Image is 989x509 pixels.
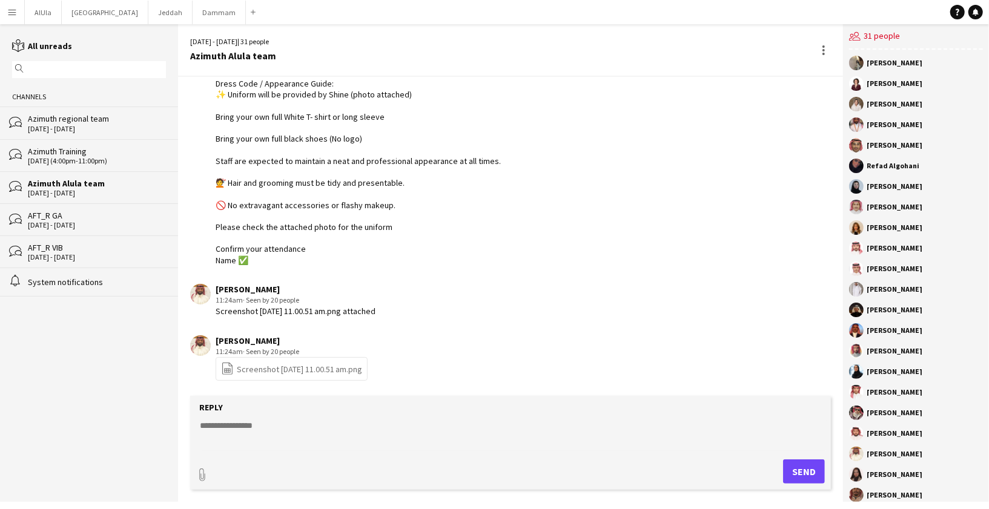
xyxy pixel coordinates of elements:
[867,491,922,499] div: [PERSON_NAME]
[867,162,919,169] div: Refad Algohani
[216,306,375,317] div: Screenshot [DATE] 11.00.51 am.png attached
[221,362,362,376] a: Screenshot [DATE] 11.00.51 am.png
[867,224,922,231] div: [PERSON_NAME]
[867,121,922,128] div: [PERSON_NAME]
[867,265,922,272] div: [PERSON_NAME]
[25,1,62,24] button: AlUla
[849,24,983,50] div: 31 people
[867,142,922,149] div: [PERSON_NAME]
[867,306,922,314] div: [PERSON_NAME]
[28,242,166,253] div: AFT_R VIB
[28,157,166,165] div: [DATE] (4:00pm-11:00pm)
[867,450,922,458] div: [PERSON_NAME]
[28,210,166,221] div: AFT_R GA
[28,125,166,133] div: [DATE] - [DATE]
[867,409,922,416] div: [PERSON_NAME]
[199,402,223,413] label: Reply
[28,253,166,261] div: [DATE] - [DATE]
[783,459,825,484] button: Send
[190,36,276,47] div: [DATE] - [DATE] | 31 people
[28,178,166,189] div: Azimuth Alula team
[28,189,166,197] div: [DATE] - [DATE]
[28,277,166,287] div: System notifications
[867,430,922,437] div: [PERSON_NAME]
[243,347,299,356] span: · Seen by 20 people
[867,100,922,108] div: [PERSON_NAME]
[216,295,375,306] div: 11:24am
[243,295,299,304] span: · Seen by 20 people
[867,471,922,478] div: [PERSON_NAME]
[867,327,922,334] div: [PERSON_NAME]
[867,80,922,87] div: [PERSON_NAME]
[867,203,922,211] div: [PERSON_NAME]
[216,346,368,357] div: 11:24am
[867,389,922,396] div: [PERSON_NAME]
[867,183,922,190] div: [PERSON_NAME]
[28,146,166,157] div: Azimuth Training
[28,113,166,124] div: Azimuth regional team
[62,1,148,24] button: [GEOGRAPHIC_DATA]
[28,221,166,229] div: [DATE] - [DATE]
[216,335,368,346] div: [PERSON_NAME]
[190,50,276,61] div: Azimuth Alula team
[193,1,246,24] button: Dammam
[867,59,922,67] div: [PERSON_NAME]
[867,368,922,375] div: [PERSON_NAME]
[867,347,922,355] div: [PERSON_NAME]
[216,284,375,295] div: [PERSON_NAME]
[867,245,922,252] div: [PERSON_NAME]
[148,1,193,24] button: Jeddah
[12,41,72,51] a: All unreads
[867,286,922,293] div: [PERSON_NAME]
